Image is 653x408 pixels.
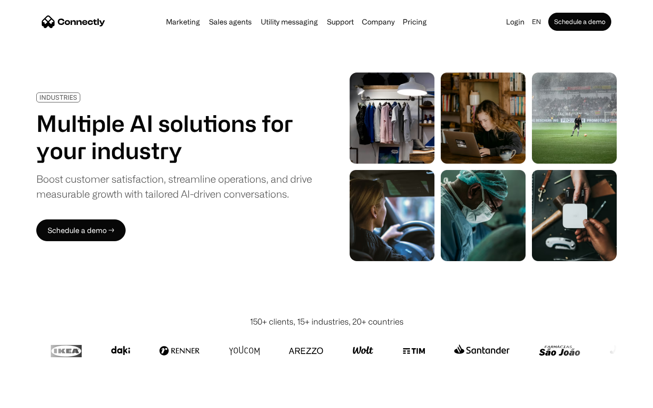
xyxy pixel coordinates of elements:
div: Boost customer satisfaction, streamline operations, and drive measurable growth with tailored AI-... [36,171,312,201]
a: Schedule a demo [548,13,611,31]
a: Schedule a demo → [36,219,126,241]
div: en [532,15,541,28]
h1: Multiple AI solutions for your industry [36,110,312,164]
a: Marketing [162,18,204,25]
ul: Language list [18,392,54,405]
a: Pricing [399,18,430,25]
a: Sales agents [205,18,255,25]
a: Support [323,18,357,25]
aside: Language selected: English [9,391,54,405]
div: Company [362,15,395,28]
a: Utility messaging [257,18,322,25]
a: Login [502,15,528,28]
div: INDUSTRIES [39,94,77,101]
div: 150+ clients, 15+ industries, 20+ countries [250,316,404,328]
